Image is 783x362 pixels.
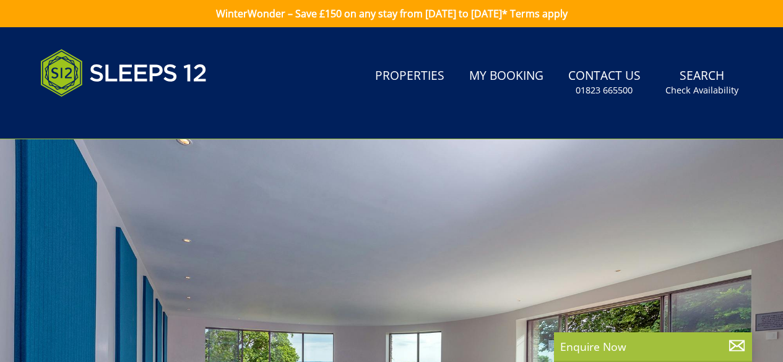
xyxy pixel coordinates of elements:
a: My Booking [464,62,548,90]
iframe: Customer reviews powered by Trustpilot [34,111,164,122]
a: Contact Us01823 665500 [563,62,646,103]
small: 01823 665500 [576,84,633,97]
a: SearchCheck Availability [660,62,743,103]
img: Sleeps 12 [40,42,207,104]
a: Properties [370,62,449,90]
small: Check Availability [665,84,738,97]
p: Enquire Now [560,338,746,355]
